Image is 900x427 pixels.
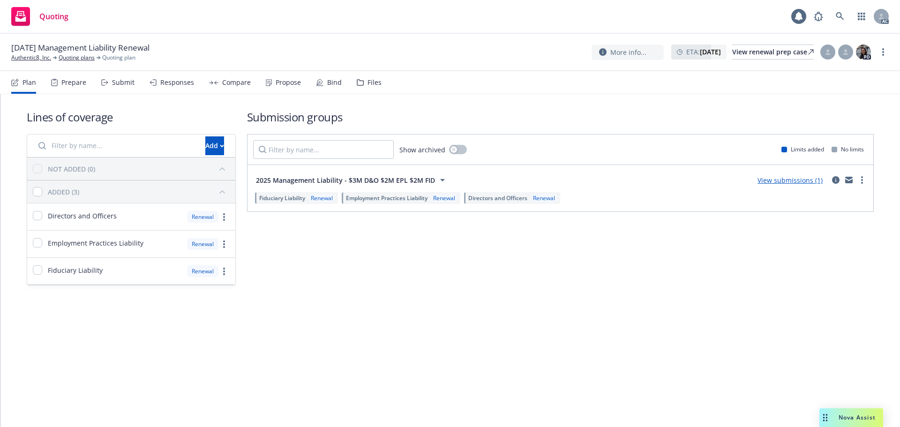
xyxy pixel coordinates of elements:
[205,137,224,155] div: Add
[218,266,230,277] a: more
[309,194,335,202] div: Renewal
[610,47,646,57] span: More info...
[7,3,72,30] a: Quoting
[367,79,382,86] div: Files
[187,265,218,277] div: Renewal
[259,194,305,202] span: Fiduciary Liability
[468,194,527,202] span: Directors and Officers
[856,174,868,186] a: more
[276,79,301,86] div: Propose
[11,53,51,62] a: Authentic8, Inc.
[59,53,95,62] a: Quoting plans
[48,187,79,197] div: ADDED (3)
[839,413,876,421] span: Nova Assist
[48,265,103,275] span: Fiduciary Liability
[781,145,824,153] div: Limits added
[33,136,200,155] input: Filter by name...
[48,238,143,248] span: Employment Practices Liability
[48,164,95,174] div: NOT ADDED (0)
[831,7,849,26] a: Search
[22,79,36,86] div: Plan
[39,13,68,20] span: Quoting
[48,161,230,176] button: NOT ADDED (0)
[102,53,135,62] span: Quoting plan
[205,136,224,155] button: Add
[11,42,150,53] span: [DATE] Management Liability Renewal
[809,7,828,26] a: Report a Bug
[877,46,889,58] a: more
[830,174,841,186] a: circleInformation
[856,45,871,60] img: photo
[253,171,451,189] button: 2025 Management Liability - $3M D&O $2M EPL $2M FID
[852,7,871,26] a: Switch app
[843,174,855,186] a: mail
[218,211,230,223] a: more
[48,211,117,221] span: Directors and Officers
[686,47,721,57] span: ETA :
[819,408,831,427] div: Drag to move
[700,47,721,56] strong: [DATE]
[222,79,251,86] div: Compare
[832,145,864,153] div: No limits
[61,79,86,86] div: Prepare
[247,109,874,125] h1: Submission groups
[346,194,427,202] span: Employment Practices Liability
[256,175,435,185] span: 2025 Management Liability - $3M D&O $2M EPL $2M FID
[592,45,664,60] button: More info...
[187,238,218,250] div: Renewal
[732,45,814,59] div: View renewal prep case
[253,140,394,159] input: Filter by name...
[187,211,218,223] div: Renewal
[732,45,814,60] a: View renewal prep case
[757,176,823,185] a: View submissions (1)
[218,239,230,250] a: more
[27,109,236,125] h1: Lines of coverage
[48,184,230,199] button: ADDED (3)
[531,194,557,202] div: Renewal
[112,79,135,86] div: Submit
[431,194,457,202] div: Renewal
[160,79,194,86] div: Responses
[399,145,445,155] span: Show archived
[819,408,883,427] button: Nova Assist
[327,79,342,86] div: Bind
